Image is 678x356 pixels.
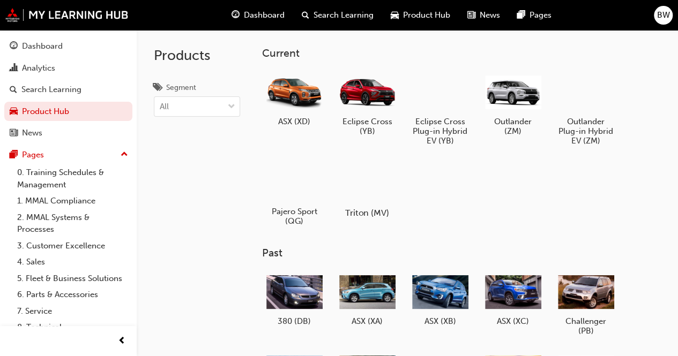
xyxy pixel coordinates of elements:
[4,145,132,165] button: Pages
[154,47,240,64] h2: Products
[4,34,132,145] button: DashboardAnalyticsSearch LearningProduct HubNews
[232,9,240,22] span: guage-icon
[13,209,132,238] a: 2. MMAL Systems & Processes
[517,9,525,22] span: pages-icon
[10,85,17,95] span: search-icon
[262,47,661,59] h3: Current
[4,102,132,122] a: Product Hub
[654,6,673,25] button: BW
[10,107,18,117] span: car-icon
[408,268,472,330] a: ASX (XB)
[22,149,44,161] div: Pages
[13,319,132,336] a: 8. Technical
[391,9,399,22] span: car-icon
[10,42,18,51] span: guage-icon
[339,117,396,136] h5: Eclipse Cross (YB)
[481,268,545,330] a: ASX (XC)
[13,254,132,270] a: 4. Sales
[13,286,132,303] a: 6. Parts & Accessories
[314,9,374,21] span: Search Learning
[118,335,126,348] span: prev-icon
[382,4,459,26] a: car-iconProduct Hub
[485,117,541,136] h5: Outlander (ZM)
[4,80,132,100] a: Search Learning
[335,158,399,220] a: Triton (MV)
[335,68,399,140] a: Eclipse Cross (YB)
[335,268,399,330] a: ASX (XA)
[554,268,618,340] a: Challenger (PB)
[412,117,468,146] h5: Eclipse Cross Plug-in Hybrid EV (YB)
[13,164,132,193] a: 0. Training Schedules & Management
[13,193,132,209] a: 1. MMAL Compliance
[408,68,472,149] a: Eclipse Cross Plug-in Hybrid EV (YB)
[262,158,326,230] a: Pajero Sport (QG)
[154,84,162,93] span: tags-icon
[467,9,475,22] span: news-icon
[293,4,382,26] a: search-iconSearch Learning
[485,316,541,326] h5: ASX (XC)
[22,40,63,52] div: Dashboard
[558,117,614,146] h5: Outlander Plug-in Hybrid EV (ZM)
[262,268,326,330] a: 380 (DB)
[558,316,614,336] h5: Challenger (PB)
[337,208,397,218] h5: Triton (MV)
[228,100,235,114] span: down-icon
[223,4,293,26] a: guage-iconDashboard
[166,82,196,93] div: Segment
[554,68,618,149] a: Outlander Plug-in Hybrid EV (ZM)
[459,4,509,26] a: news-iconNews
[481,68,545,140] a: Outlander (ZM)
[657,9,670,21] span: BW
[480,9,500,21] span: News
[4,36,132,56] a: Dashboard
[10,64,18,73] span: chart-icon
[244,9,285,21] span: Dashboard
[403,9,450,21] span: Product Hub
[5,8,129,22] img: mmal
[266,207,323,226] h5: Pajero Sport (QG)
[10,150,18,160] span: pages-icon
[530,9,552,21] span: Pages
[22,127,42,139] div: News
[13,303,132,320] a: 7. Service
[302,9,309,22] span: search-icon
[10,128,18,138] span: news-icon
[4,123,132,143] a: News
[412,316,468,326] h5: ASX (XB)
[262,247,661,259] h3: Past
[339,316,396,326] h5: ASX (XA)
[121,148,128,162] span: up-icon
[4,58,132,78] a: Analytics
[266,117,323,126] h5: ASX (XD)
[262,68,326,130] a: ASX (XD)
[13,270,132,287] a: 5. Fleet & Business Solutions
[21,84,81,96] div: Search Learning
[509,4,560,26] a: pages-iconPages
[160,101,169,113] div: All
[22,62,55,74] div: Analytics
[13,238,132,254] a: 3. Customer Excellence
[266,316,323,326] h5: 380 (DB)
